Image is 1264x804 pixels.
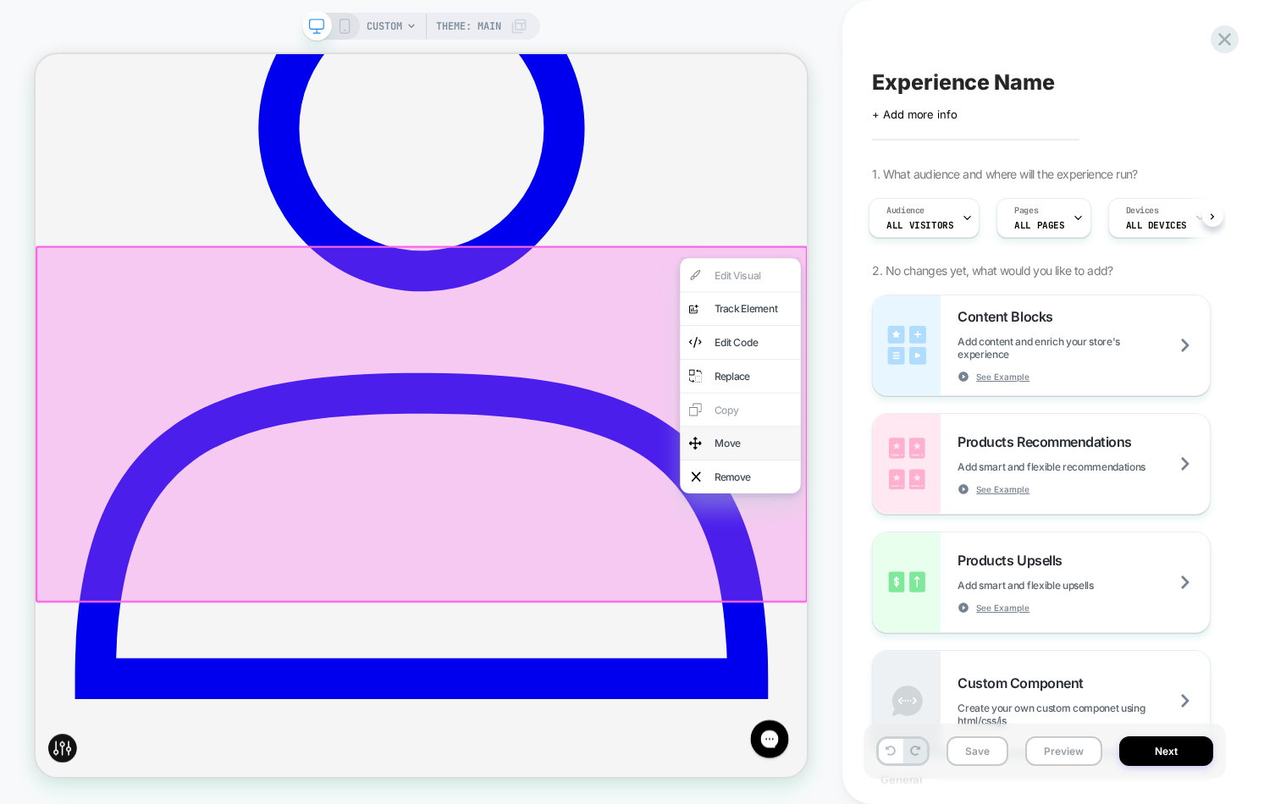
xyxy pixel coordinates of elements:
span: Devices [1126,205,1159,217]
div: Edit Code [905,374,1008,394]
img: edit code [871,371,888,397]
span: Products Recommendations [958,433,1140,450]
img: replace element [871,416,888,442]
img: remove element [875,550,887,576]
span: Create your own custom componet using html/css/js [958,702,1210,727]
span: Audience [886,205,925,217]
span: See Example [976,483,1029,495]
span: See Example [976,371,1029,383]
img: move element [871,505,888,531]
span: ALL DEVICES [1126,219,1187,231]
button: Gorgias live chat [8,6,59,57]
span: Theme: MAIN [436,13,501,40]
div: Track Element [905,329,1008,350]
span: 2. No changes yet, what would you like to add? [872,263,1112,278]
span: Content Blocks [958,308,1061,325]
span: Products Upsells [958,552,1070,569]
span: CUSTOM [367,13,402,40]
div: Replace [905,419,1008,439]
button: Save [947,736,1008,766]
span: Add smart and flexible recommendations [958,460,1188,473]
span: See Example [976,602,1029,614]
span: Pages [1014,205,1038,217]
div: Remove [905,553,1008,574]
button: Next [1119,736,1213,766]
span: Add content and enrich your store's experience [958,335,1210,361]
span: + Add more info [872,107,957,121]
span: Experience Name [872,69,1054,95]
span: All Visitors [886,219,953,231]
button: Preview [1025,736,1102,766]
div: Move [905,509,1008,529]
span: Add smart and flexible upsells [958,579,1135,592]
span: ALL PAGES [1014,219,1064,231]
span: Custom Component [958,675,1091,691]
span: 1. What audience and where will the experience run? [872,167,1137,181]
